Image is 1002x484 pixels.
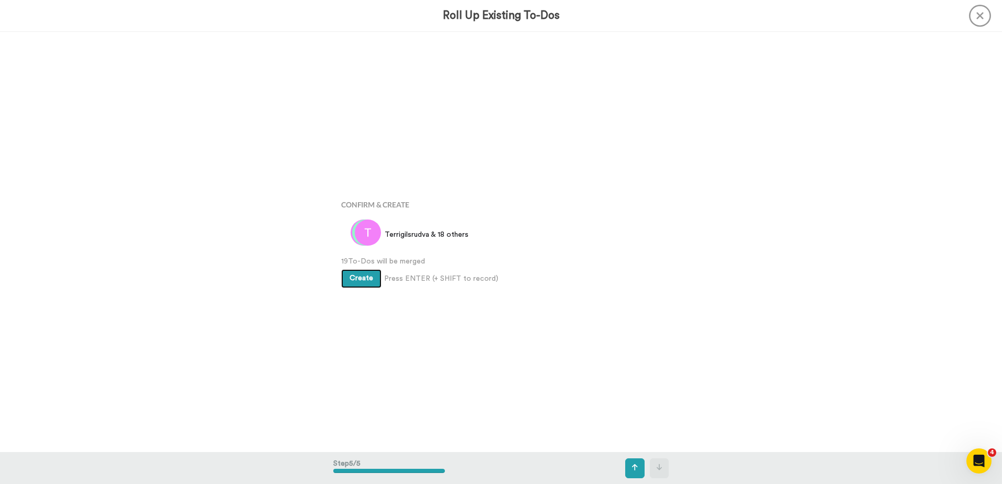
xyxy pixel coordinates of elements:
[355,219,381,246] img: t.png
[341,269,382,288] button: Create
[341,201,661,208] h4: Confirm & Create
[966,448,992,474] iframe: Intercom live chat
[988,448,996,457] span: 4
[385,229,469,240] span: Terrigilsrudva & 18 others
[351,219,377,246] img: t.png
[341,256,661,267] span: 19 To-Dos will be merged
[333,453,445,483] div: Step 5 / 5
[352,219,378,246] img: h.png
[384,273,498,284] span: Press ENTER (+ SHIFT to record)
[443,9,560,21] h3: Roll Up Existing To-Dos
[350,274,373,282] span: Create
